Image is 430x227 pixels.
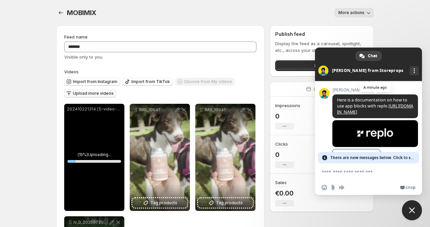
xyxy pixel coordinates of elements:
[67,106,122,112] p: 202410221314 (1)-video-export-2024-11-07T10-37-16.601Z (1).mp4
[64,69,79,74] span: Videos
[205,107,239,112] p: IMG_10941
[368,51,377,61] span: Chat
[130,104,190,211] div: IMG_10941Tag products
[275,141,288,147] h3: Clicks
[338,10,364,15] span: More actions
[131,79,170,84] span: Import from TikTok
[123,78,173,86] button: Import from TikTok
[355,51,382,61] a: Chat
[198,198,253,208] button: Tag products
[402,200,422,220] a: Close chat
[67,9,96,17] span: MOBIMIX
[334,8,374,17] button: More actions
[275,189,294,197] p: €0.00
[64,54,103,60] span: Visible only to you.
[74,220,108,225] p: lv_0_20250720131316 1
[337,97,413,115] span: Here is a documentation on how to use app blocks with replo.
[216,200,243,206] span: Tag products
[332,149,381,160] a: Shopify App Blocks
[275,151,294,159] p: 0
[150,200,177,206] span: Tag products
[275,40,368,54] p: Display the feed as a carousel, spotlight, etc., across your store.
[275,31,368,37] h2: Publish feed
[330,185,336,190] span: Send a file
[400,185,415,190] a: Crisp
[322,185,327,190] span: Insert an emoji
[275,179,287,186] h3: Sales
[339,185,344,190] span: Audio message
[314,62,329,69] span: Publish
[64,78,120,86] button: Import from Instagram
[322,163,402,180] textarea: Compose your message...
[132,198,187,208] button: Tag products
[195,104,255,211] div: IMG_10941Tag products
[275,60,368,71] button: Publish
[56,8,66,17] button: Settings
[64,34,88,40] span: Feed name
[337,103,413,115] a: [URL][DOMAIN_NAME]
[275,112,300,120] p: 0
[275,102,300,109] h3: Impressions
[73,79,117,84] span: Import from Instagram
[406,185,415,190] span: Crisp
[332,88,418,92] span: [PERSON_NAME]
[139,107,174,112] p: IMG_10941
[330,152,415,163] span: There are new messages below. Click to see.
[313,86,330,92] p: 30 days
